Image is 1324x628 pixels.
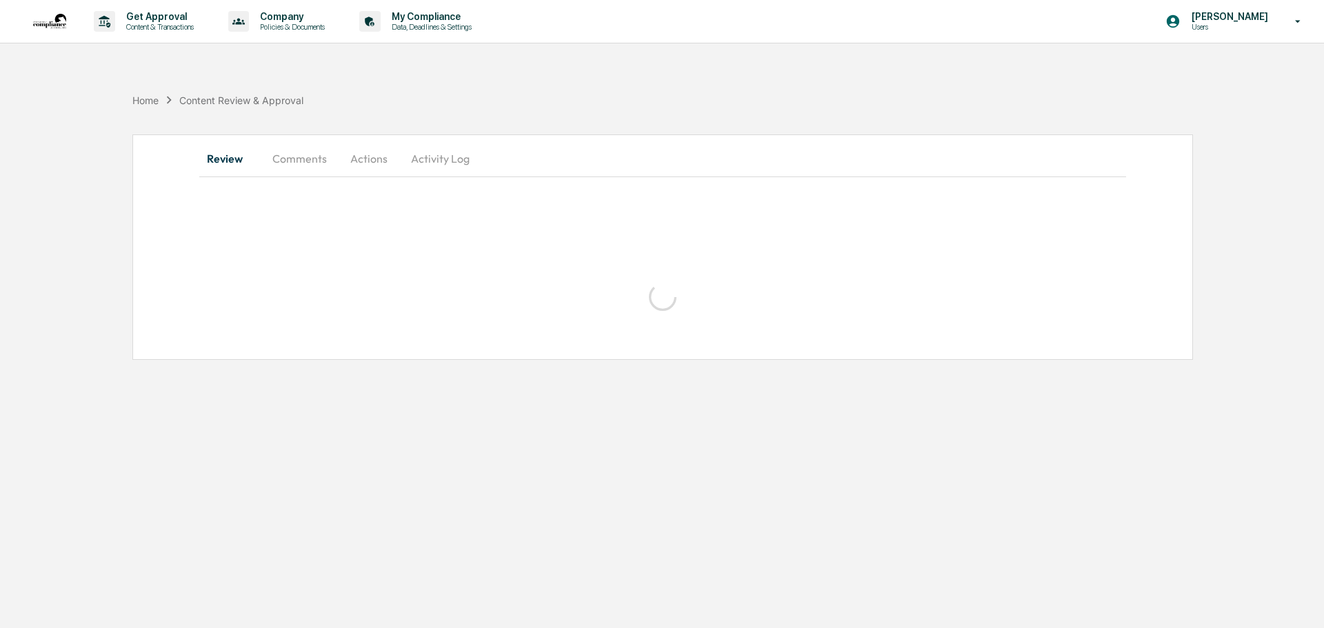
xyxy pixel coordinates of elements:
[132,94,159,106] div: Home
[199,142,261,175] button: Review
[199,142,1126,175] div: secondary tabs example
[249,22,332,32] p: Policies & Documents
[1181,22,1275,32] p: Users
[400,142,481,175] button: Activity Log
[115,11,201,22] p: Get Approval
[33,14,66,29] img: logo
[249,11,332,22] p: Company
[115,22,201,32] p: Content & Transactions
[179,94,303,106] div: Content Review & Approval
[261,142,338,175] button: Comments
[1181,11,1275,22] p: [PERSON_NAME]
[381,11,479,22] p: My Compliance
[338,142,400,175] button: Actions
[381,22,479,32] p: Data, Deadlines & Settings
